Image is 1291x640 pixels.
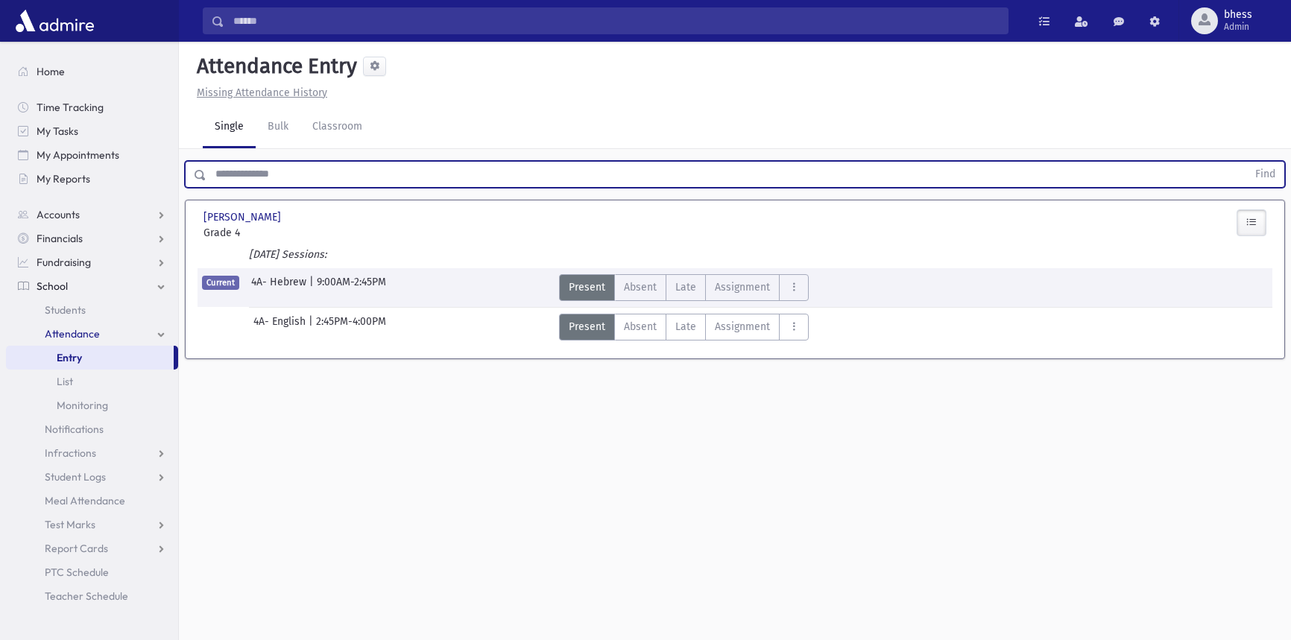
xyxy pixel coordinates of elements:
a: Financials [6,226,178,250]
a: List [6,370,178,393]
a: Home [6,60,178,83]
span: | [309,314,316,340]
span: Assignment [715,279,770,295]
span: My Reports [37,172,90,186]
span: 4A- English [253,314,309,340]
h5: Attendance Entry [191,54,357,79]
a: Classroom [300,107,374,148]
span: Infractions [45,446,96,460]
span: | [309,274,317,301]
a: My Tasks [6,119,178,143]
div: AttTypes [559,314,809,340]
a: Meal Attendance [6,489,178,513]
a: Single [203,107,256,148]
span: Home [37,65,65,78]
a: Monitoring [6,393,178,417]
a: Missing Attendance History [191,86,327,99]
span: 4A- Hebrew [251,274,309,301]
span: School [37,279,68,293]
img: AdmirePro [12,6,98,36]
span: Teacher Schedule [45,589,128,603]
a: Notifications [6,417,178,441]
span: Notifications [45,422,104,436]
span: 2:45PM-4:00PM [316,314,386,340]
span: Fundraising [37,256,91,269]
a: Bulk [256,107,300,148]
span: Attendance [45,327,100,340]
span: My Tasks [37,124,78,138]
a: Accounts [6,203,178,226]
span: Time Tracking [37,101,104,114]
a: My Reports [6,167,178,191]
a: Student Logs [6,465,178,489]
button: Find [1246,162,1284,187]
a: Time Tracking [6,95,178,119]
span: Students [45,303,86,317]
i: [DATE] Sessions: [249,248,326,261]
span: Absent [624,319,657,335]
div: AttTypes [559,274,809,301]
a: Attendance [6,322,178,346]
a: Students [6,298,178,322]
a: Infractions [6,441,178,465]
a: Entry [6,346,174,370]
span: Student Logs [45,470,106,484]
a: My Appointments [6,143,178,167]
span: Late [675,279,696,295]
span: Absent [624,279,657,295]
a: School [6,274,178,298]
span: Assignment [715,319,770,335]
span: Current [202,276,239,290]
u: Missing Attendance History [197,86,327,99]
span: Financials [37,232,83,245]
a: Teacher Schedule [6,584,178,608]
a: Test Marks [6,513,178,536]
span: Grade 4 [203,225,368,241]
span: Present [569,319,605,335]
span: Late [675,319,696,335]
span: Test Marks [45,518,95,531]
span: Present [569,279,605,295]
span: bhess [1224,9,1252,21]
span: PTC Schedule [45,565,109,579]
span: Accounts [37,208,80,221]
span: [PERSON_NAME] [203,209,284,225]
span: List [57,375,73,388]
input: Search [224,7,1008,34]
a: Fundraising [6,250,178,274]
a: PTC Schedule [6,560,178,584]
span: Monitoring [57,399,108,412]
span: Report Cards [45,542,108,555]
a: Report Cards [6,536,178,560]
span: My Appointments [37,148,119,162]
span: Admin [1224,21,1252,33]
span: Entry [57,351,82,364]
span: Meal Attendance [45,494,125,507]
span: 9:00AM-2:45PM [317,274,386,301]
